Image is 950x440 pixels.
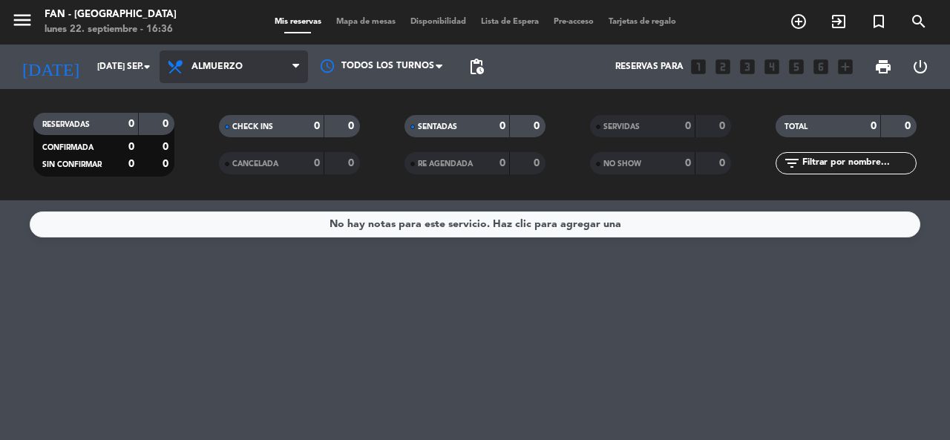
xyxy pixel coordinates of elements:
[232,123,273,131] span: CHECK INS
[603,123,640,131] span: SERVIDAS
[719,121,728,131] strong: 0
[830,13,848,30] i: exit_to_app
[719,158,728,168] strong: 0
[314,158,320,168] strong: 0
[546,18,601,26] span: Pre-acceso
[790,13,807,30] i: add_circle_outline
[474,18,546,26] span: Lista de Espera
[163,159,171,169] strong: 0
[348,121,357,131] strong: 0
[45,22,177,37] div: lunes 22. septiembre - 16:36
[42,144,94,151] span: CONFIRMADA
[163,142,171,152] strong: 0
[45,7,177,22] div: Fan - [GEOGRAPHIC_DATA]
[128,159,134,169] strong: 0
[418,160,473,168] span: RE AGENDADA
[601,18,684,26] span: Tarjetas de regalo
[138,58,156,76] i: arrow_drop_down
[534,121,543,131] strong: 0
[11,9,33,36] button: menu
[329,18,403,26] span: Mapa de mesas
[787,57,806,76] i: looks_5
[870,13,888,30] i: turned_in_not
[534,158,543,168] strong: 0
[418,123,457,131] span: SENTADAS
[910,13,928,30] i: search
[11,9,33,31] i: menu
[42,161,102,168] span: SIN CONFIRMAR
[871,121,877,131] strong: 0
[499,121,505,131] strong: 0
[163,119,171,129] strong: 0
[191,62,243,72] span: Almuerzo
[267,18,329,26] span: Mis reservas
[874,58,892,76] span: print
[468,58,485,76] span: pending_actions
[713,57,733,76] i: looks_two
[902,45,939,89] div: LOG OUT
[603,160,641,168] span: NO SHOW
[685,121,691,131] strong: 0
[403,18,474,26] span: Disponibilidad
[232,160,278,168] span: CANCELADA
[836,57,855,76] i: add_box
[348,158,357,168] strong: 0
[784,123,807,131] span: TOTAL
[783,154,801,172] i: filter_list
[330,216,621,233] div: No hay notas para este servicio. Haz clic para agregar una
[811,57,831,76] i: looks_6
[615,62,684,72] span: Reservas para
[128,142,134,152] strong: 0
[128,119,134,129] strong: 0
[911,58,929,76] i: power_settings_new
[689,57,708,76] i: looks_one
[905,121,914,131] strong: 0
[685,158,691,168] strong: 0
[499,158,505,168] strong: 0
[801,155,916,171] input: Filtrar por nombre...
[738,57,757,76] i: looks_3
[762,57,782,76] i: looks_4
[42,121,90,128] span: RESERVADAS
[314,121,320,131] strong: 0
[11,50,90,83] i: [DATE]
